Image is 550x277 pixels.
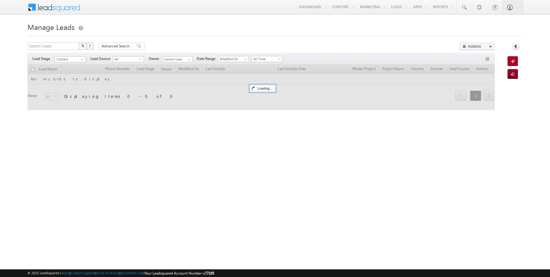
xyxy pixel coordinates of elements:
span: Modified On [218,56,247,62]
div: Loading... [250,85,276,92]
img: Search [81,44,84,47]
span: All Time [252,56,281,62]
span: Date Range [197,56,218,61]
button: Actions [460,42,495,50]
a: Show All Items [185,57,192,63]
span: Advanced Search [102,43,131,49]
span: 77195 [205,271,214,275]
button: ? [86,42,94,50]
span: Lead Stage [32,56,55,61]
a: Acceptable Use [120,271,144,275]
a: Contact Support [71,271,95,275]
span: All [113,57,142,62]
span: Manage Leads [28,22,75,32]
span: Lead Source [90,56,113,61]
span: Owner [148,56,162,61]
a: Modified On [218,56,249,62]
span: © 2025 LeadSquared | | | | | [28,270,214,276]
a: All [113,56,144,62]
span: ? [89,43,92,49]
a: All Time [251,56,283,62]
span: Your Leadsquared Account Number is [145,271,214,275]
input: Type to Search [162,56,193,62]
span: Contact [55,57,84,62]
a: Contact [55,56,86,62]
a: Terms of Service [96,271,119,275]
a: About [61,271,70,275]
